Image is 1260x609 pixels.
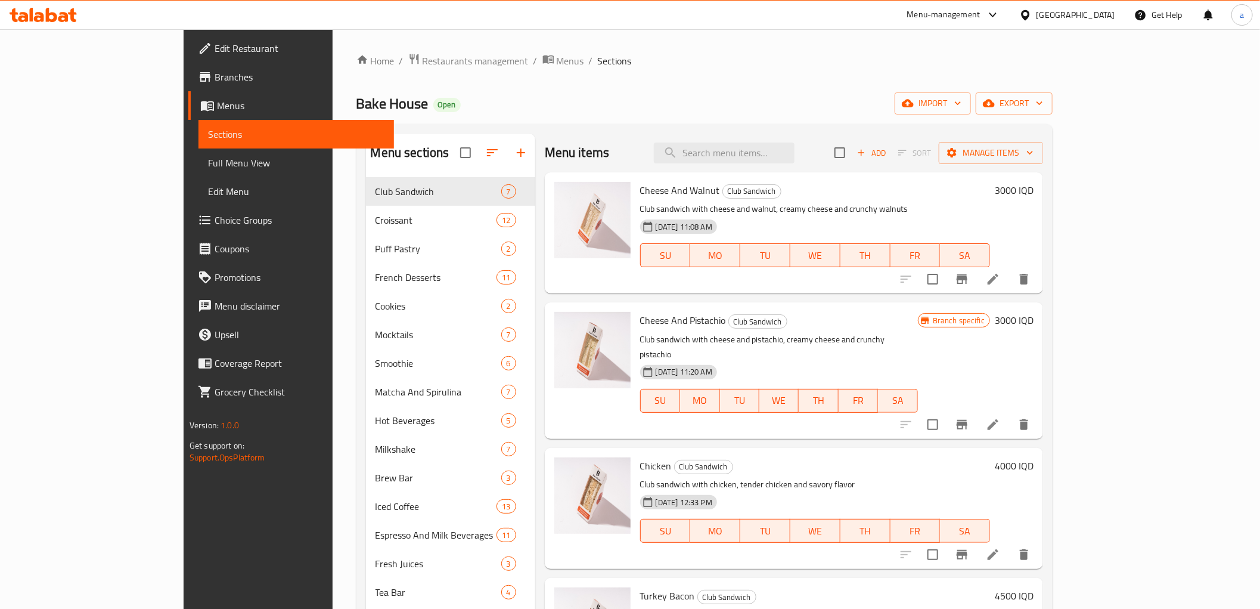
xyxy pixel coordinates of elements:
span: 13 [497,501,515,512]
button: SA [878,389,917,413]
span: Add [855,146,887,160]
span: Menu disclaimer [215,299,384,313]
img: Chicken [554,457,631,534]
div: Milkshake7 [366,435,535,463]
img: Cheese And Pistachio [554,312,631,388]
span: import [904,96,961,111]
div: Smoothie [375,356,501,370]
span: [DATE] 12:33 PM [651,497,717,508]
div: Mocktails7 [366,320,535,349]
button: TH [840,243,890,267]
a: Upsell [188,320,394,349]
span: 1.0.0 [221,418,239,433]
a: Edit menu item [986,272,1000,286]
span: 2 [502,301,516,312]
a: Promotions [188,263,394,292]
span: FR [895,523,936,540]
div: Croissant12 [366,206,535,234]
div: items [501,356,516,370]
button: FR [890,519,941,543]
span: Version: [190,418,219,433]
span: Espresso And Milk Beverages [375,528,497,542]
span: Cookies [375,299,501,313]
span: Select to update [920,267,945,292]
h6: 3000 IQD [995,312,1034,329]
p: Club sandwich with cheese and pistachio, creamy cheese and crunchy pistachio [640,332,918,362]
span: WE [795,523,836,540]
div: Hot Beverages [375,413,501,428]
div: Puff Pastry2 [366,234,535,263]
span: Club Sandwich [723,184,781,198]
div: Tea Bar4 [366,578,535,607]
span: MO [695,247,735,264]
div: items [501,184,516,199]
span: SU [645,523,686,540]
button: TU [740,519,790,543]
button: Branch-specific-item [948,410,976,439]
div: Matcha And Spirulina [375,385,501,399]
button: delete [1010,540,1038,569]
span: Sections [598,54,632,68]
span: 11 [497,272,515,283]
span: Club Sandwich [675,460,733,474]
span: MO [685,392,715,409]
button: SU [640,519,691,543]
span: Select all sections [453,140,478,165]
h2: Menu sections [371,144,449,162]
div: items [496,213,516,227]
span: Turkey Bacon [640,587,695,605]
span: 7 [502,186,516,197]
div: Club Sandwich [674,460,733,474]
li: / [589,54,593,68]
div: items [501,327,516,342]
span: 7 [502,444,516,455]
span: WE [764,392,794,409]
span: Select to update [920,542,945,567]
div: items [501,442,516,456]
a: Edit Menu [198,177,394,206]
span: Add item [852,144,890,162]
span: Brew Bar [375,471,501,485]
span: Sections [208,127,384,141]
span: FR [843,392,873,409]
span: Edit Menu [208,184,384,199]
div: Hot Beverages5 [366,406,535,435]
button: WE [759,389,799,413]
button: TU [740,243,790,267]
span: 7 [502,387,516,398]
button: SU [640,243,691,267]
span: 2 [502,243,516,255]
div: Cookies2 [366,292,535,320]
span: Select to update [920,412,945,437]
span: French Desserts [375,270,497,285]
span: Mocktails [375,327,501,342]
button: Manage items [939,142,1043,164]
div: items [496,499,516,514]
div: items [501,385,516,399]
a: Menus [542,53,584,69]
span: Club Sandwich [729,315,787,329]
span: SA [945,247,985,264]
div: items [501,413,516,428]
div: Club Sandwich [375,184,501,199]
button: MO [690,519,740,543]
div: French Desserts11 [366,263,535,292]
span: Sort sections [478,138,507,167]
button: TH [799,389,838,413]
span: 3 [502,558,516,570]
span: 11 [497,530,515,541]
span: Chicken [640,457,672,475]
span: 6 [502,358,516,369]
button: export [976,92,1053,115]
span: TU [745,523,786,540]
div: Open [433,98,461,112]
span: a [1240,8,1244,21]
div: Croissant [375,213,497,227]
button: Add [852,144,890,162]
span: Open [433,100,461,110]
span: Upsell [215,327,384,342]
a: Restaurants management [408,53,529,69]
button: FR [890,243,941,267]
div: Club Sandwich [728,314,787,329]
